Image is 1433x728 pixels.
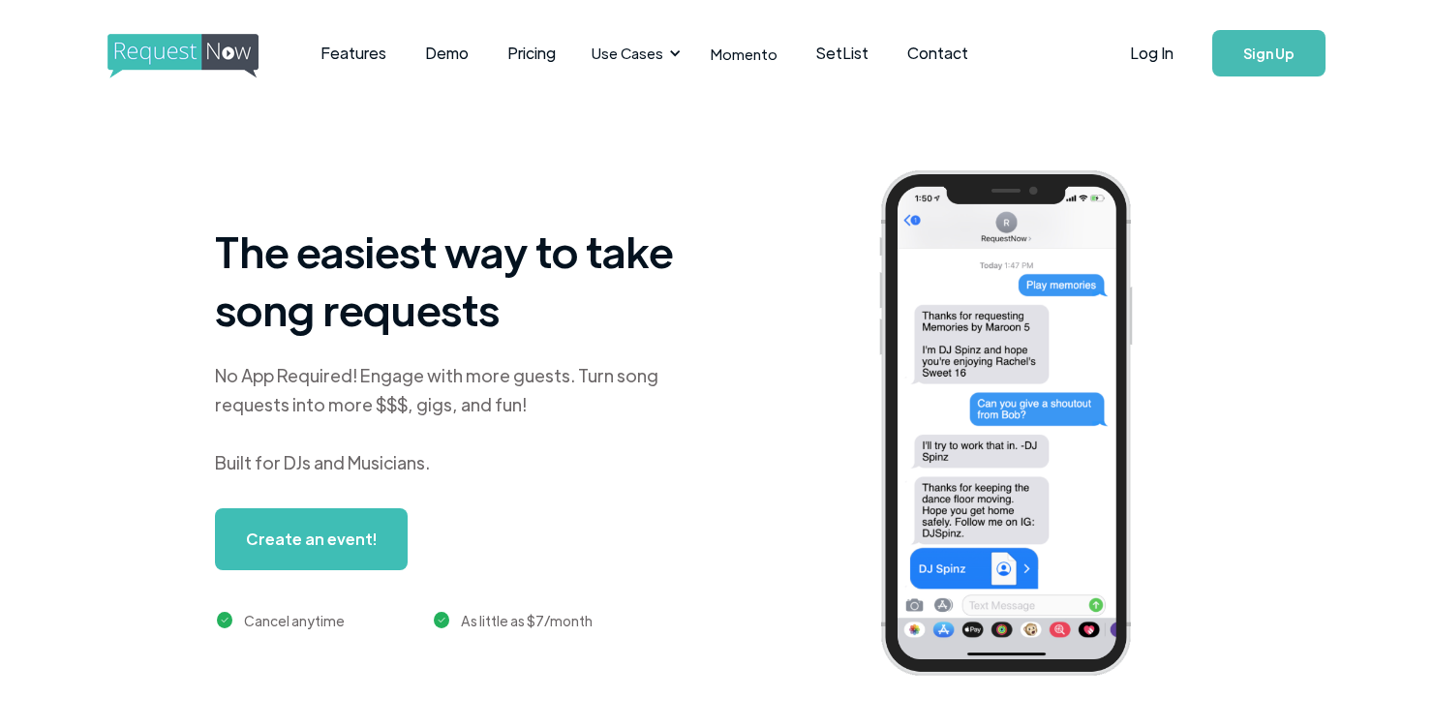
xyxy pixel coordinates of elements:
[1111,19,1193,87] a: Log In
[215,222,699,338] h1: The easiest way to take song requests
[406,23,488,83] a: Demo
[217,612,233,628] img: green checkmark
[107,34,253,73] a: home
[797,23,888,83] a: SetList
[691,25,797,82] a: Momento
[434,612,450,628] img: green checkmark
[580,23,686,83] div: Use Cases
[1212,30,1326,76] a: Sign Up
[488,23,575,83] a: Pricing
[888,23,988,83] a: Contact
[857,157,1184,696] img: iphone screenshot
[592,43,663,64] div: Use Cases
[301,23,406,83] a: Features
[215,361,699,477] div: No App Required! Engage with more guests. Turn song requests into more $$$, gigs, and fun! Built ...
[244,609,345,632] div: Cancel anytime
[107,34,294,78] img: requestnow logo
[461,609,593,632] div: As little as $7/month
[215,508,408,570] a: Create an event!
